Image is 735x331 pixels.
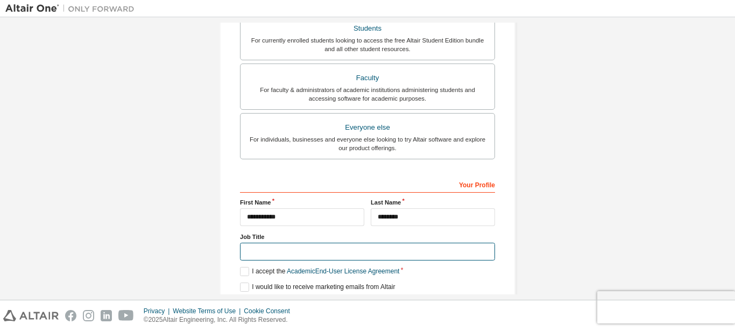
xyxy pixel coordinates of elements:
[5,3,140,14] img: Altair One
[144,307,173,315] div: Privacy
[240,175,495,193] div: Your Profile
[65,310,76,321] img: facebook.svg
[247,135,488,152] div: For individuals, businesses and everyone else looking to try Altair software and explore our prod...
[247,21,488,36] div: Students
[247,36,488,53] div: For currently enrolled students looking to access the free Altair Student Edition bundle and all ...
[244,307,296,315] div: Cookie Consent
[83,310,94,321] img: instagram.svg
[118,310,134,321] img: youtube.svg
[287,267,399,275] a: Academic End-User License Agreement
[247,86,488,103] div: For faculty & administrators of academic institutions administering students and accessing softwa...
[240,198,364,207] label: First Name
[247,120,488,135] div: Everyone else
[247,71,488,86] div: Faculty
[3,310,59,321] img: altair_logo.svg
[240,283,395,292] label: I would like to receive marketing emails from Altair
[173,307,244,315] div: Website Terms of Use
[597,291,735,323] iframe: reCAPTCHA
[101,310,112,321] img: linkedin.svg
[240,233,495,241] label: Job Title
[240,267,399,276] label: I accept the
[144,315,296,325] p: © 2025 Altair Engineering, Inc. All Rights Reserved.
[371,198,495,207] label: Last Name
